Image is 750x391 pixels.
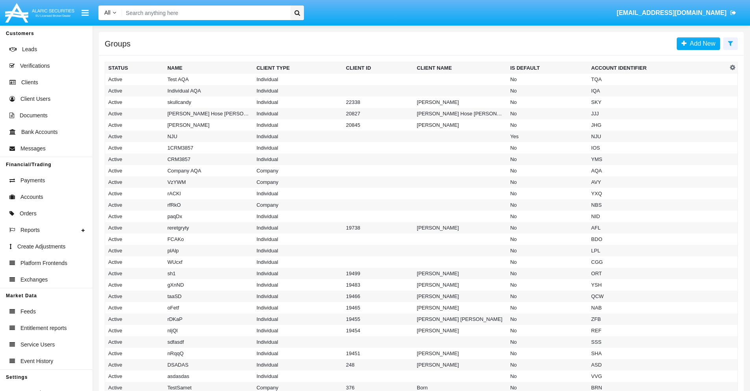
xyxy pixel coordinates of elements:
[507,108,588,119] td: No
[17,243,65,251] span: Create Adjustments
[105,256,165,268] td: Active
[164,302,253,313] td: oFetf
[588,222,728,233] td: AFL
[588,74,728,85] td: TQA
[164,96,253,108] td: skullcandy
[253,131,343,142] td: Individual
[21,78,38,87] span: Clients
[343,108,414,119] td: 20827
[164,211,253,222] td: paqDx
[20,308,36,316] span: Feeds
[164,359,253,371] td: DSADAS
[507,371,588,382] td: No
[588,371,728,382] td: VVG
[507,291,588,302] td: No
[507,165,588,176] td: No
[105,211,165,222] td: Active
[105,336,165,348] td: Active
[414,302,507,313] td: [PERSON_NAME]
[164,348,253,359] td: nRqqQ
[105,233,165,245] td: Active
[414,359,507,371] td: [PERSON_NAME]
[253,211,343,222] td: Individual
[164,176,253,188] td: VzYWM
[105,142,165,154] td: Active
[414,222,507,233] td: [PERSON_NAME]
[253,119,343,131] td: Individual
[105,291,165,302] td: Active
[20,341,55,349] span: Service Users
[507,245,588,256] td: No
[105,188,165,199] td: Active
[507,279,588,291] td: No
[105,62,165,74] th: Status
[105,108,165,119] td: Active
[343,119,414,131] td: 20845
[20,209,37,218] span: Orders
[343,313,414,325] td: 19455
[164,313,253,325] td: rDKaP
[613,2,740,24] a: [EMAIL_ADDRESS][DOMAIN_NAME]
[20,276,48,284] span: Exchanges
[507,176,588,188] td: No
[588,165,728,176] td: AQA
[414,62,507,74] th: Client Name
[588,119,728,131] td: JHG
[21,128,58,136] span: Bank Accounts
[343,325,414,336] td: 19454
[588,96,728,108] td: SKY
[687,40,715,47] span: Add New
[164,325,253,336] td: nljQl
[507,199,588,211] td: No
[343,359,414,371] td: 248
[253,348,343,359] td: Individual
[253,62,343,74] th: Client Type
[507,313,588,325] td: No
[343,268,414,279] td: 19499
[20,95,50,103] span: Client Users
[507,85,588,96] td: No
[588,302,728,313] td: NAB
[20,193,43,201] span: Accounts
[588,154,728,165] td: YMS
[507,188,588,199] td: No
[164,165,253,176] td: Company AQA
[588,256,728,268] td: CGG
[588,62,728,74] th: Account Identifier
[253,74,343,85] td: Individual
[617,9,726,16] span: [EMAIL_ADDRESS][DOMAIN_NAME]
[507,62,588,74] th: Is Default
[164,279,253,291] td: gXnND
[105,119,165,131] td: Active
[253,313,343,325] td: Individual
[588,188,728,199] td: YXQ
[253,176,343,188] td: Company
[20,259,67,267] span: Platform Frontends
[105,85,165,96] td: Active
[253,325,343,336] td: Individual
[253,96,343,108] td: Individual
[253,85,343,96] td: Individual
[253,154,343,165] td: Individual
[343,62,414,74] th: Client ID
[507,302,588,313] td: No
[507,256,588,268] td: No
[105,165,165,176] td: Active
[588,131,728,142] td: NJU
[507,336,588,348] td: No
[588,233,728,245] td: BDO
[253,256,343,268] td: Individual
[588,279,728,291] td: YSH
[414,291,507,302] td: [PERSON_NAME]
[507,74,588,85] td: No
[253,302,343,313] td: Individual
[507,325,588,336] td: No
[164,233,253,245] td: FCAKo
[588,245,728,256] td: LPL
[588,291,728,302] td: QCW
[343,279,414,291] td: 19483
[253,359,343,371] td: Individual
[507,233,588,245] td: No
[20,357,53,365] span: Event History
[164,188,253,199] td: rACKl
